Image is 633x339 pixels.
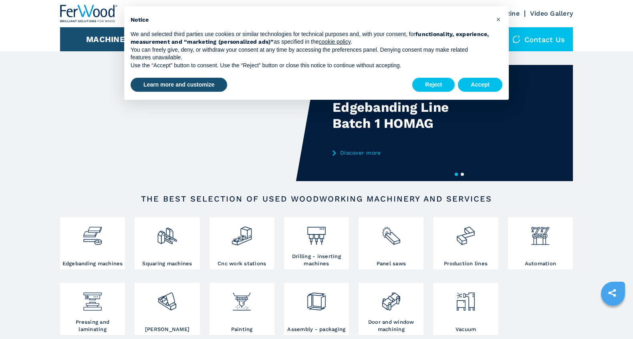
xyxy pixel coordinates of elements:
h3: Production lines [444,260,488,267]
button: Close this notice [492,13,505,26]
img: linee_di_produzione_2.png [455,219,476,246]
img: levigatrici_2.png [157,285,178,312]
img: squadratrici_2.png [157,219,178,246]
a: Panel saws [359,217,423,269]
img: centro_di_lavoro_cnc_2.png [231,219,252,246]
img: Contact us [512,35,520,43]
h3: Panel saws [377,260,406,267]
span: × [496,14,501,24]
h3: Automation [525,260,556,267]
button: Reject [412,78,455,92]
img: automazione.png [530,219,551,246]
img: montaggio_imballaggio_2.png [306,285,327,312]
a: Edgebanding machines [60,217,125,269]
a: Vacuum [433,283,498,335]
h3: Painting [231,326,253,333]
h2: Notice [131,16,490,24]
p: Use the “Accept” button to consent. Use the “Reject” button or close this notice to continue with... [131,62,490,70]
img: aspirazione_1.png [455,285,476,312]
a: Painting [210,283,274,335]
h3: Squaring machines [142,260,192,267]
button: 1 [455,173,458,176]
a: Discover more [333,149,490,156]
img: sezionatrici_2.png [381,219,402,246]
a: Drilling - inserting machines [284,217,349,269]
h3: Edgebanding machines [62,260,123,267]
p: You can freely give, deny, or withdraw your consent at any time by accessing the preferences pane... [131,46,490,62]
a: sharethis [602,283,622,303]
img: bordatrici_1.png [82,219,103,246]
button: Machines [86,34,130,44]
a: Video Gallery [530,10,573,17]
button: Learn more and customize [131,78,227,92]
h3: Cnc work stations [218,260,266,267]
h3: Vacuum [456,326,476,333]
button: 2 [461,173,464,176]
a: Assembly - packaging [284,283,349,335]
img: pressa-strettoia.png [82,285,103,312]
a: Pressing and laminating [60,283,125,335]
img: Ferwood [60,5,118,22]
p: We and selected third parties use cookies or similar technologies for technical purposes and, wit... [131,30,490,46]
h3: Assembly - packaging [287,326,345,333]
div: Contact us [504,27,573,51]
img: foratrici_inseritrici_2.png [306,219,327,246]
video: Your browser does not support the video tag. [60,65,316,181]
a: [PERSON_NAME] [135,283,200,335]
a: Automation [508,217,573,269]
a: Door and window machining [359,283,423,335]
a: Cnc work stations [210,217,274,269]
h3: Door and window machining [361,319,421,333]
h2: The best selection of used woodworking machinery and services [86,194,547,204]
h3: Drilling - inserting machines [286,253,347,267]
img: lavorazione_porte_finestre_2.png [381,285,402,312]
h3: [PERSON_NAME] [145,326,189,333]
a: Production lines [433,217,498,269]
a: cookie policy [319,38,351,45]
strong: functionality, experience, measurement and “marketing (personalized ads)” [131,31,489,45]
h3: Pressing and laminating [62,319,123,333]
button: Accept [458,78,502,92]
a: Squaring machines [135,217,200,269]
img: verniciatura_1.png [231,285,252,312]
